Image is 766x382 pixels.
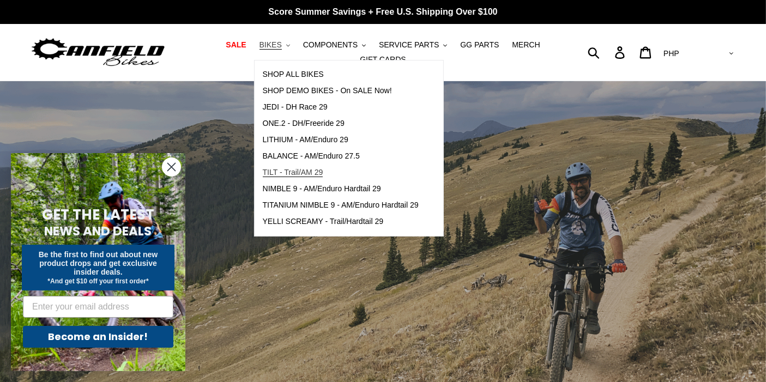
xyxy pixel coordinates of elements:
[254,38,295,52] button: BIKES
[255,148,427,165] a: BALANCE - AM/Enduro 27.5
[47,277,148,285] span: *And get $10 off your first order*
[263,119,345,128] span: ONE.2 - DH/Freeride 29
[30,35,166,70] img: Canfield Bikes
[263,70,324,79] span: SHOP ALL BIKES
[45,222,152,240] span: NEWS AND DEALS
[379,40,439,50] span: SERVICE PARTS
[460,40,499,50] span: GG PARTS
[255,83,427,99] a: SHOP DEMO BIKES - On SALE Now!
[255,66,427,83] a: SHOP ALL BIKES
[373,38,453,52] button: SERVICE PARTS
[263,102,328,112] span: JEDI - DH Race 29
[162,157,181,177] button: Close dialog
[263,184,381,193] span: NIMBLE 9 - AM/Enduro Hardtail 29
[360,55,406,64] span: GIFT CARDS
[303,40,358,50] span: COMPONENTS
[298,38,371,52] button: COMPONENTS
[255,99,427,116] a: JEDI - DH Race 29
[255,132,427,148] a: LITHIUM - AM/Enduro 29
[255,116,427,132] a: ONE.2 - DH/Freeride 29
[255,197,427,214] a: TITANIUM NIMBLE 9 - AM/Enduro Hardtail 29
[39,250,158,276] span: Be the first to find out about new product drops and get exclusive insider deals.
[255,214,427,230] a: YELLI SCREAMY - Trail/Hardtail 29
[455,38,504,52] a: GG PARTS
[263,151,360,161] span: BALANCE - AM/Enduro 27.5
[263,135,348,144] span: LITHIUM - AM/Enduro 29
[594,40,622,64] input: Search
[220,38,251,52] a: SALE
[23,326,173,348] button: Become an Insider!
[263,86,392,95] span: SHOP DEMO BIKES - On SALE Now!
[23,296,173,318] input: Enter your email address
[263,168,323,177] span: TILT - Trail/AM 29
[263,201,419,210] span: TITANIUM NIMBLE 9 - AM/Enduro Hardtail 29
[506,38,545,52] a: MERCH
[263,217,384,226] span: YELLI SCREAMY - Trail/Hardtail 29
[255,181,427,197] a: NIMBLE 9 - AM/Enduro Hardtail 29
[226,40,246,50] span: SALE
[260,40,282,50] span: BIKES
[255,165,427,181] a: TILT - Trail/AM 29
[42,205,154,225] span: GET THE LATEST
[354,52,412,67] a: GIFT CARDS
[512,40,540,50] span: MERCH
